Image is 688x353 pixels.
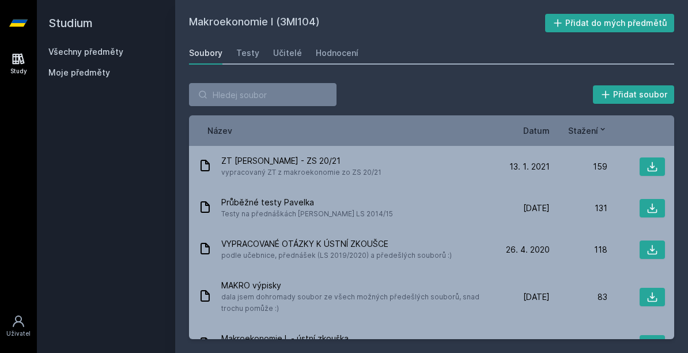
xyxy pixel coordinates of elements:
[221,155,381,167] span: ZT [PERSON_NAME] - ZS 20/21
[10,67,27,76] div: Study
[550,244,607,256] div: 118
[236,47,259,59] div: Testy
[221,280,487,291] span: MAKRO výpisky
[316,47,358,59] div: Hodnocení
[506,244,550,256] span: 26. 4. 2020
[316,42,358,65] a: Hodnocení
[523,202,550,214] span: [DATE]
[189,47,222,59] div: Soubory
[221,250,452,261] span: podle učebnice, přednášek (LS 2019/2020) a předešlých souborů :)
[550,202,607,214] div: 131
[189,14,545,32] h2: Makroekonomie I (3MI104)
[236,42,259,65] a: Testy
[48,47,123,57] a: Všechny předměty
[221,291,487,314] span: dala jsem dohromady soubor ze všech možných předešlých souborů, snad trochu pomůže :)
[207,125,232,137] button: Název
[523,291,550,303] span: [DATE]
[545,14,675,32] button: Přidat do mých předmětů
[523,125,550,137] button: Datum
[568,125,598,137] span: Stažení
[593,85,675,104] button: Přidat soubor
[221,197,393,208] span: Průběžné testy Pavelka
[273,47,302,59] div: Učitelé
[221,208,393,220] span: Testy na přednáškách [PERSON_NAME] LS 2014/15
[2,46,35,81] a: Study
[550,291,607,303] div: 83
[523,339,550,350] span: [DATE]
[273,42,302,65] a: Učitelé
[550,161,607,172] div: 159
[568,125,607,137] button: Stažení
[2,309,35,344] a: Uživatel
[48,67,110,78] span: Moje předměty
[189,42,222,65] a: Soubory
[221,167,381,178] span: vypracovaný ZT z makroekonomie zo ZS 20/21
[189,83,337,106] input: Hledej soubor
[509,161,550,172] span: 13. 1. 2021
[6,329,31,338] div: Uživatel
[221,238,452,250] span: VYPRACOVANÉ OTÁZKY K ÚSTNÍ ZKOUŠCE
[221,333,349,344] span: Makroekonomie I. - ústní zkouška
[550,339,607,350] div: 77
